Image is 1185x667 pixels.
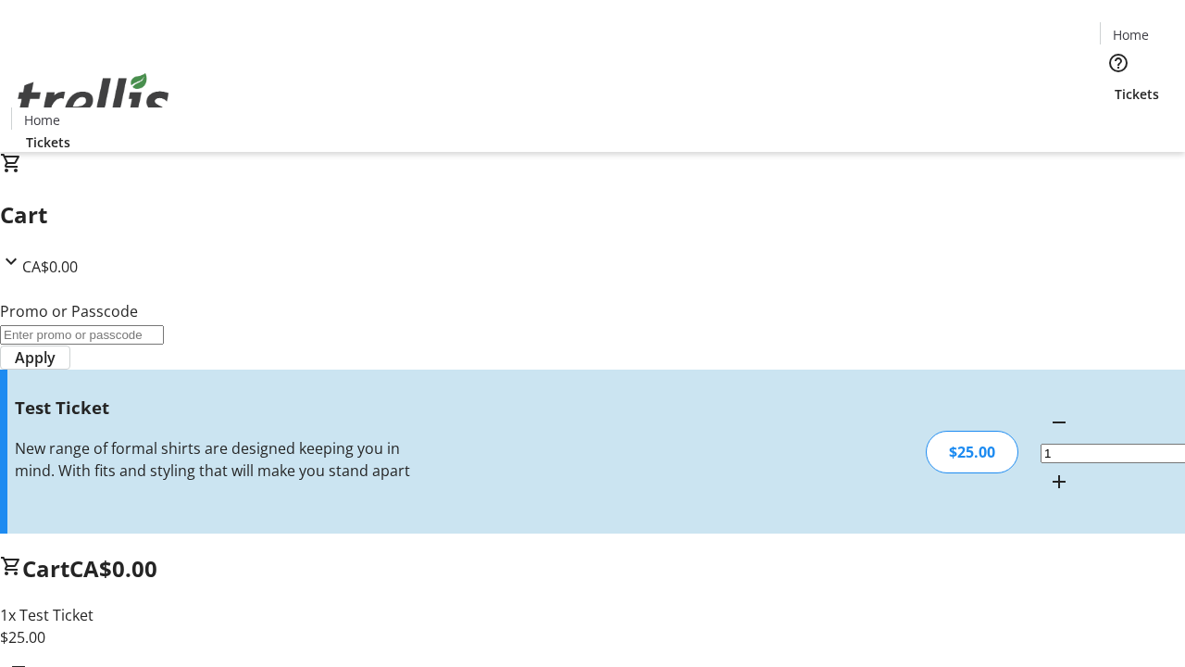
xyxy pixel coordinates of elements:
[12,110,71,130] a: Home
[1115,84,1159,104] span: Tickets
[15,437,419,482] div: New range of formal shirts are designed keeping you in mind. With fits and styling that will make...
[1100,104,1137,141] button: Cart
[22,257,78,277] span: CA$0.00
[11,53,176,145] img: Orient E2E Organization Za7lVJvr3L's Logo
[1100,84,1174,104] a: Tickets
[69,553,157,584] span: CA$0.00
[24,110,60,130] span: Home
[26,132,70,152] span: Tickets
[15,395,419,421] h3: Test Ticket
[1101,25,1160,44] a: Home
[926,431,1018,473] div: $25.00
[1100,44,1137,82] button: Help
[11,132,85,152] a: Tickets
[1041,404,1078,441] button: Decrement by one
[1041,463,1078,500] button: Increment by one
[15,346,56,369] span: Apply
[1113,25,1149,44] span: Home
